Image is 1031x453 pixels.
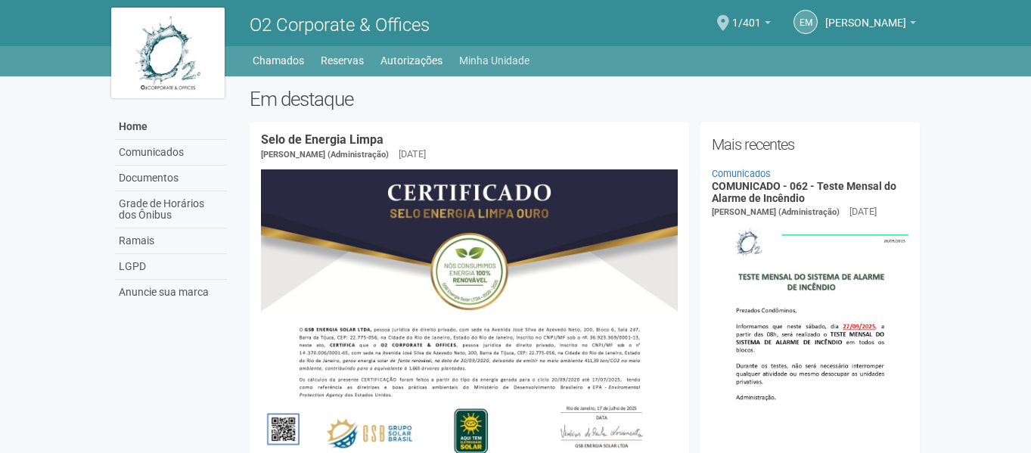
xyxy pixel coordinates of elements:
span: 1/401 [732,2,761,29]
a: Comunicados [712,168,771,179]
a: Home [115,114,227,140]
a: Chamados [253,50,304,71]
span: O2 Corporate & Offices [250,14,430,36]
img: logo.jpg [111,8,225,98]
a: 1/401 [732,19,771,31]
a: Grade de Horários dos Ônibus [115,191,227,228]
h2: Mais recentes [712,133,909,156]
span: [PERSON_NAME] (Administração) [261,150,389,160]
a: Documentos [115,166,227,191]
a: Autorizações [380,50,443,71]
div: [DATE] [849,205,877,219]
a: Selo de Energia Limpa [261,132,384,147]
a: COMUNICADO - 062 - Teste Mensal do Alarme de Incêndio [712,180,896,203]
a: Minha Unidade [459,50,529,71]
span: Eloisa Mazoni Guntzel [825,2,906,29]
a: Reservas [321,50,364,71]
span: [PERSON_NAME] (Administração) [712,207,840,217]
a: Ramais [115,228,227,254]
a: LGPD [115,254,227,280]
h2: Em destaque [250,88,921,110]
a: [PERSON_NAME] [825,19,916,31]
a: EM [793,10,818,34]
a: Comunicados [115,140,227,166]
div: [DATE] [399,147,426,161]
a: Anuncie sua marca [115,280,227,305]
